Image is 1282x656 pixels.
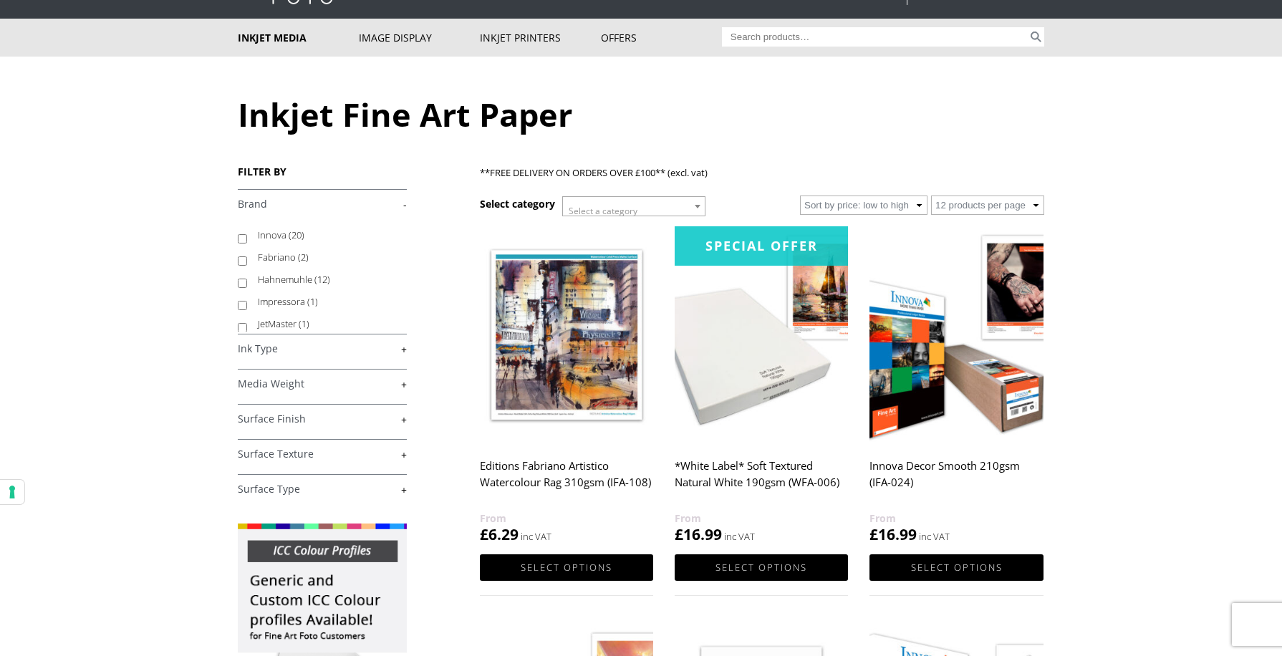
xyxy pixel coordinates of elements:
[258,313,393,335] label: JetMaster
[480,524,519,544] bdi: 6.29
[675,226,848,443] img: *White Label* Soft Textured Natural White 190gsm (WFA-006)
[299,317,309,330] span: (1)
[258,269,393,291] label: Hahnemuhle
[869,453,1043,510] h2: Innova Decor Smooth 210gsm (IFA-024)
[238,404,407,433] h4: Surface Finish
[238,448,407,461] a: +
[238,377,407,391] a: +
[1028,27,1044,47] button: Search
[722,27,1028,47] input: Search products…
[800,196,927,215] select: Shop order
[869,226,1043,545] a: Innova Decor Smooth 210gsm (IFA-024) £16.99
[238,369,407,397] h4: Media Weight
[238,19,359,57] a: Inkjet Media
[289,228,304,241] span: (20)
[480,197,555,211] h3: Select category
[238,92,1044,136] h1: Inkjet Fine Art Paper
[238,198,407,211] a: -
[869,524,878,544] span: £
[869,524,917,544] bdi: 16.99
[601,19,722,57] a: Offers
[238,334,407,362] h4: Ink Type
[869,554,1043,581] a: Select options for “Innova Decor Smooth 210gsm (IFA-024)”
[675,524,683,544] span: £
[480,524,488,544] span: £
[238,439,407,468] h4: Surface Texture
[238,342,407,356] a: +
[238,474,407,503] h4: Surface Type
[238,483,407,496] a: +
[314,273,330,286] span: (12)
[238,165,407,178] h3: FILTER BY
[258,224,393,246] label: Innova
[258,246,393,269] label: Fabriano
[258,291,393,313] label: Impressora
[238,189,407,218] h4: Brand
[238,413,407,426] a: +
[480,554,653,581] a: Select options for “Editions Fabriano Artistico Watercolour Rag 310gsm (IFA-108)”
[307,295,318,308] span: (1)
[675,554,848,581] a: Select options for “*White Label* Soft Textured Natural White 190gsm (WFA-006)”
[675,226,848,545] a: Special Offer*White Label* Soft Textured Natural White 190gsm (WFA-006) £16.99
[480,226,653,443] img: Editions Fabriano Artistico Watercolour Rag 310gsm (IFA-108)
[675,524,722,544] bdi: 16.99
[569,205,637,217] span: Select a category
[480,226,653,545] a: Editions Fabriano Artistico Watercolour Rag 310gsm (IFA-108) £6.29
[480,453,653,510] h2: Editions Fabriano Artistico Watercolour Rag 310gsm (IFA-108)
[480,165,1044,181] p: **FREE DELIVERY ON ORDERS OVER £100** (excl. vat)
[298,251,309,264] span: (2)
[480,19,601,57] a: Inkjet Printers
[869,226,1043,443] img: Innova Decor Smooth 210gsm (IFA-024)
[675,226,848,266] div: Special Offer
[359,19,480,57] a: Image Display
[675,453,848,510] h2: *White Label* Soft Textured Natural White 190gsm (WFA-006)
